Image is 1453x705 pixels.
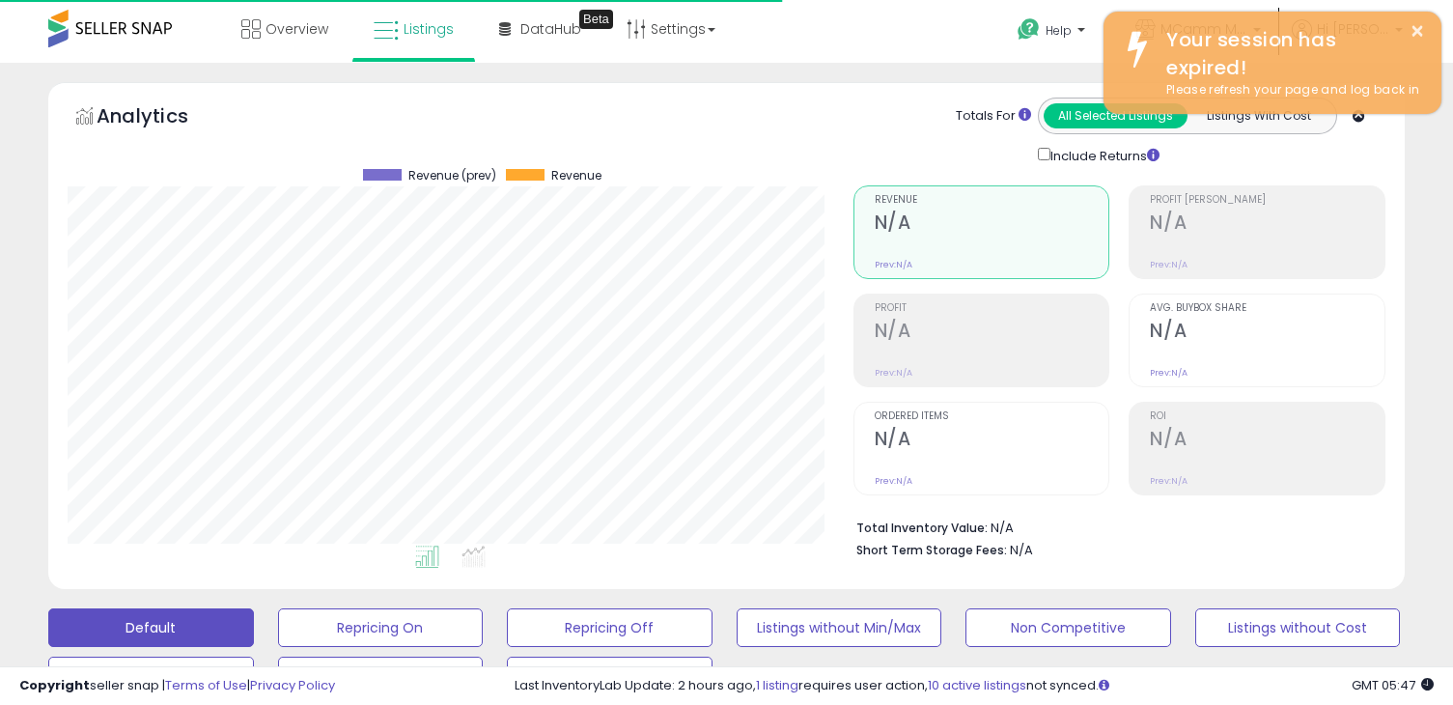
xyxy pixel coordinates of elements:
[1044,103,1188,128] button: All Selected Listings
[19,676,90,694] strong: Copyright
[928,676,1026,694] a: 10 active listings
[404,19,454,39] span: Listings
[1150,259,1188,270] small: Prev: N/A
[1010,541,1033,559] span: N/A
[408,169,496,183] span: Revenue (prev)
[48,608,254,647] button: Default
[507,657,713,695] button: BB below min
[97,102,226,134] h5: Analytics
[737,608,942,647] button: Listings without Min/Max
[875,303,1109,314] span: Profit
[507,608,713,647] button: Repricing Off
[1152,26,1427,81] div: Your session has expired!
[520,19,581,39] span: DataHub
[1150,211,1384,238] h2: N/A
[856,542,1007,558] b: Short Term Storage Fees:
[1150,428,1384,454] h2: N/A
[515,677,1434,695] div: Last InventoryLab Update: 2 hours ago, requires user action, not synced.
[1150,475,1188,487] small: Prev: N/A
[875,475,912,487] small: Prev: N/A
[956,107,1031,126] div: Totals For
[875,428,1109,454] h2: N/A
[875,195,1109,206] span: Revenue
[756,676,798,694] a: 1 listing
[1150,367,1188,379] small: Prev: N/A
[1150,320,1384,346] h2: N/A
[1352,676,1434,694] span: 2025-09-15 05:47 GMT
[19,677,335,695] div: seller snap | |
[278,657,484,695] button: 0 orders 7 days
[1023,144,1183,166] div: Include Returns
[1002,3,1104,63] a: Help
[856,520,988,536] b: Total Inventory Value:
[265,19,328,39] span: Overview
[875,259,912,270] small: Prev: N/A
[278,608,484,647] button: Repricing On
[1150,195,1384,206] span: Profit [PERSON_NAME]
[579,10,613,29] div: Tooltip anchor
[1017,17,1041,42] i: Get Help
[250,676,335,694] a: Privacy Policy
[875,367,912,379] small: Prev: N/A
[1187,103,1330,128] button: Listings With Cost
[165,676,247,694] a: Terms of Use
[551,169,601,183] span: Revenue
[1046,22,1072,39] span: Help
[965,608,1171,647] button: Non Competitive
[1410,19,1425,43] button: ×
[1150,303,1384,314] span: Avg. Buybox Share
[48,657,254,695] button: Deactivated & In Stock
[1152,81,1427,99] div: Please refresh your page and log back in
[875,411,1109,422] span: Ordered Items
[875,320,1109,346] h2: N/A
[1150,411,1384,422] span: ROI
[875,211,1109,238] h2: N/A
[1195,608,1401,647] button: Listings without Cost
[856,515,1371,538] li: N/A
